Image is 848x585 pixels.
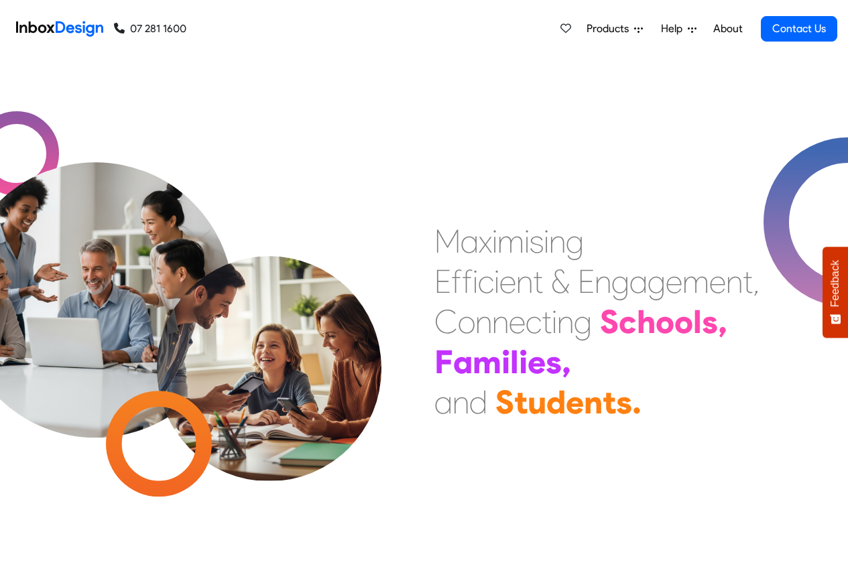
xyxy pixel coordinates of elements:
div: , [718,302,727,342]
span: Products [587,21,634,37]
div: i [552,302,557,342]
div: m [682,261,709,302]
div: t [743,261,753,302]
div: n [595,261,611,302]
a: 07 281 1600 [114,21,186,37]
div: e [509,302,526,342]
div: M [434,221,461,261]
div: m [473,342,501,382]
div: t [533,261,543,302]
span: Help [661,21,688,37]
div: a [434,382,452,422]
div: i [524,221,530,261]
button: Feedback - Show survey [823,247,848,338]
div: c [619,302,637,342]
div: i [544,221,549,261]
a: Help [656,15,702,42]
div: x [479,221,492,261]
div: i [501,342,510,382]
div: e [499,261,516,302]
div: g [648,261,666,302]
div: t [514,382,528,422]
div: s [546,342,562,382]
div: n [475,302,492,342]
div: s [530,221,544,261]
div: Maximising Efficient & Engagement, Connecting Schools, Families, and Students. [434,221,760,422]
div: d [546,382,566,422]
div: c [478,261,494,302]
div: , [753,261,760,302]
div: E [434,261,451,302]
img: parents_with_child.png [129,200,410,481]
div: f [462,261,473,302]
div: o [674,302,693,342]
div: a [629,261,648,302]
div: m [497,221,524,261]
div: o [656,302,674,342]
div: h [637,302,656,342]
a: About [709,15,746,42]
div: a [461,221,479,261]
div: i [492,221,497,261]
div: n [549,221,566,261]
div: l [510,342,519,382]
div: u [528,382,546,422]
div: S [495,382,514,422]
a: Products [581,15,648,42]
div: f [451,261,462,302]
div: i [519,342,528,382]
div: l [693,302,702,342]
div: g [566,221,584,261]
div: o [458,302,475,342]
span: Feedback [829,260,841,307]
div: s [616,382,632,422]
div: n [557,302,574,342]
div: E [578,261,595,302]
div: c [526,302,542,342]
div: t [603,382,616,422]
div: e [566,382,584,422]
div: e [666,261,682,302]
div: n [584,382,603,422]
div: F [434,342,453,382]
div: . [632,382,642,422]
a: Contact Us [761,16,837,42]
div: s [702,302,718,342]
div: i [494,261,499,302]
div: , [562,342,571,382]
div: & [551,261,570,302]
div: e [709,261,726,302]
div: C [434,302,458,342]
div: i [473,261,478,302]
div: n [452,382,469,422]
div: n [726,261,743,302]
div: e [528,342,546,382]
div: d [469,382,487,422]
div: t [542,302,552,342]
div: g [574,302,592,342]
div: n [492,302,509,342]
div: n [516,261,533,302]
div: S [600,302,619,342]
div: g [611,261,629,302]
div: a [453,342,473,382]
